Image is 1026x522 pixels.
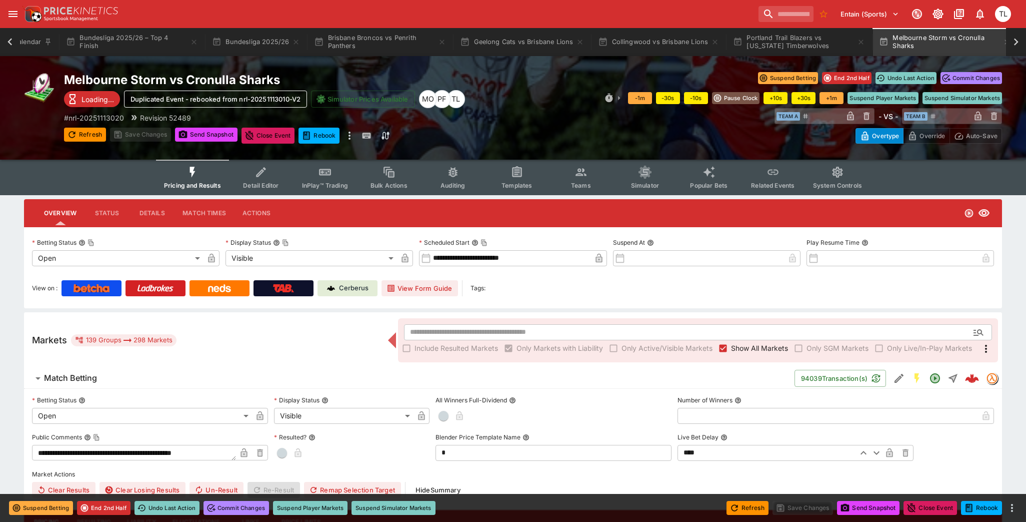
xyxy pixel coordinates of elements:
[971,5,989,23] button: Notifications
[929,5,947,23] button: Toggle light/dark mode
[855,128,903,144] button: Overtype
[124,91,307,108] button: Duplicated Event - rebooked from nrl-20251113010-V2
[435,433,520,441] p: Blender Price Template Name
[949,128,1002,144] button: Auto-Save
[274,408,413,424] div: Visible
[776,112,800,121] span: Team A
[206,28,306,56] button: Bundesliga 2025/26
[60,28,204,56] button: Bundesliga 2025/26 – Top 4 Finish
[613,238,645,247] p: Suspend At
[819,92,843,104] button: +1m
[44,17,98,21] img: Sportsbook Management
[308,434,315,441] button: Resulted?
[647,239,654,246] button: Suspend At
[129,201,174,225] button: Details
[965,371,979,385] div: abc14fe0-9dc1-432f-8cc5-0c08fe253665
[370,182,407,189] span: Bulk Actions
[903,128,949,144] button: Override
[156,160,870,195] div: Event type filters
[940,72,1002,84] button: Commit Changes
[656,92,680,104] button: -30s
[137,284,173,292] img: Ladbrokes
[815,6,831,22] button: No Bookmarks
[32,250,203,266] div: Open
[908,369,926,387] button: SGM Enabled
[726,501,768,515] button: Refresh
[684,92,708,104] button: -10s
[64,113,124,123] p: Copy To Clipboard
[343,128,355,144] button: more
[847,92,918,104] button: Suspend Player Markets
[813,182,862,189] span: System Controls
[887,343,972,353] span: Only Live/In-Play Markets
[986,373,997,384] img: tradingmodel
[44,373,97,383] h6: Match Betting
[690,182,727,189] span: Popular Bets
[225,250,397,266] div: Visible
[995,6,1011,22] div: Trent Lewis
[604,93,614,103] svg: Clock Controls
[273,239,280,246] button: Display StatusCopy To Clipboard
[962,368,982,388] a: abc14fe0-9dc1-432f-8cc5-0c08fe253665
[64,72,533,88] h2: Copy To Clipboard
[274,433,306,441] p: Resulted?
[64,128,106,142] button: Refresh
[731,343,788,353] span: Show All Markets
[978,207,990,219] svg: Visible
[969,323,987,341] button: Open
[677,396,732,404] p: Number of Winners
[861,239,868,246] button: Play Resume Time
[837,501,899,515] button: Send Snapshot
[414,343,498,353] span: Include Resulted Markets
[734,397,741,404] button: Number of Winners
[794,370,886,387] button: 94039Transaction(s)
[509,397,516,404] button: All Winners Full-Dividend
[834,6,905,22] button: Select Tenant
[919,131,945,141] p: Override
[78,239,85,246] button: Betting StatusCopy To Clipboard
[274,396,319,404] p: Display Status
[727,28,871,56] button: Portland Trail Blazers vs [US_STATE] Timberwolves
[351,501,435,515] button: Suspend Simulator Markets
[922,92,1002,104] button: Suspend Simulator Markets
[32,408,252,424] div: Open
[32,482,95,498] button: Clear Results
[501,182,532,189] span: Templates
[84,434,91,441] button: Public CommentsCopy To Clipboard
[592,28,725,56] button: Collingwood vs Brisbane Lions
[964,208,974,218] svg: Open
[327,284,335,292] img: Cerberus
[308,28,452,56] button: Brisbane Broncos vs Penrith Panthers
[440,182,465,189] span: Auditing
[409,482,466,498] button: HideSummary
[980,343,992,355] svg: More
[806,238,859,247] p: Play Resume Time
[321,397,328,404] button: Display Status
[950,5,968,23] button: Documentation
[164,182,221,189] span: Pricing and Results
[32,396,76,404] p: Betting Status
[317,280,377,296] a: Cerberus
[241,128,295,144] button: Close Event
[471,239,478,246] button: Scheduled StartCopy To Clipboard
[24,72,56,104] img: rugby_league.png
[480,239,487,246] button: Copy To Clipboard
[189,482,243,498] span: Un-Result
[298,128,339,144] button: Duplicated Event - rebooked from nrl-20251113010-V2
[966,131,997,141] p: Auto-Save
[435,396,507,404] p: All Winners Full-Dividend
[751,182,794,189] span: Related Events
[447,90,465,108] div: Trent Lewis
[175,128,237,142] button: Send Snapshot
[822,72,871,84] button: End 2nd Half
[516,343,603,353] span: Only Markets with Liability
[203,501,269,515] button: Commit Changes
[99,482,185,498] button: Clear Losing Results
[304,482,401,498] button: Remap Selection Target
[234,201,279,225] button: Actions
[87,239,94,246] button: Copy To Clipboard
[890,369,908,387] button: Edit Detail
[419,90,437,108] div: Matthew Oliver
[419,238,469,247] p: Scheduled Start
[32,280,57,296] label: View on :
